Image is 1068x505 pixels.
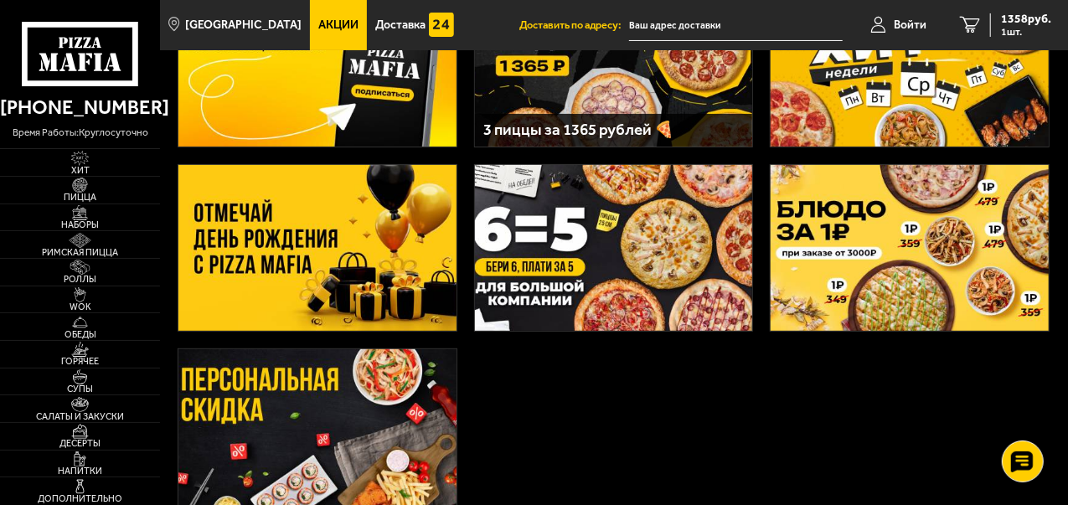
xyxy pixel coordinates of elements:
[429,13,454,38] img: 15daf4d41897b9f0e9f617042186c801.svg
[375,19,426,31] span: Доставка
[483,122,745,138] h3: 3 пиццы за 1365 рублей 🍕
[894,19,926,31] span: Войти
[629,10,843,41] input: Ваш адрес доставки
[1001,13,1051,25] span: 1358 руб.
[318,19,359,31] span: Акции
[519,20,629,31] span: Доставить по адресу:
[1001,27,1051,37] span: 1 шт.
[186,19,302,31] span: [GEOGRAPHIC_DATA]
